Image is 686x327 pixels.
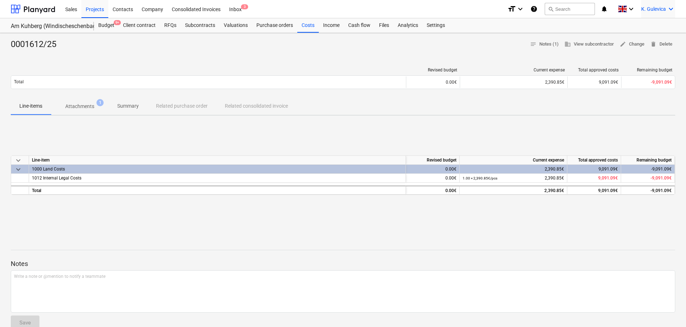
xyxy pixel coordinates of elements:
[507,5,516,13] i: format_size
[651,80,672,85] span: -9,091.09€
[617,39,647,50] button: Change
[14,79,24,85] p: Total
[567,156,621,165] div: Total approved costs
[527,39,562,50] button: Notes (1)
[667,5,675,13] i: keyboard_arrow_down
[11,23,85,30] div: Am Kuhberg (Windischeschenbach)
[601,5,608,13] i: notifications
[564,40,614,48] span: View subcontractor
[463,176,497,180] small: 1.00 × 2,390.85€ / pcs
[621,156,675,165] div: Remaining budget
[627,5,635,13] i: keyboard_arrow_down
[463,174,564,183] div: 2,390.85€
[650,176,672,181] span: -9,091.09€
[641,6,666,12] span: K. Gulevica
[14,165,23,174] span: keyboard_arrow_down
[620,41,626,47] span: edit
[96,99,104,106] span: 1
[406,165,460,174] div: 0.00€
[548,6,554,12] span: search
[406,156,460,165] div: Revised budget
[219,18,252,33] a: Valuations
[624,67,672,73] div: Remaining budget
[181,18,219,33] a: Subcontracts
[406,76,460,88] div: 0.00€
[620,40,644,48] span: Change
[29,156,406,165] div: Line-item
[422,18,449,33] a: Settings
[297,18,319,33] a: Costs
[530,41,536,47] span: notes
[241,4,248,9] span: 3
[516,5,525,13] i: keyboard_arrow_down
[463,80,564,85] div: 2,390.85€
[530,40,559,48] span: Notes (1)
[14,156,23,165] span: keyboard_arrow_down
[119,18,160,33] a: Client contract
[567,165,621,174] div: 9,091.09€
[11,39,62,50] div: 0001612/25
[65,103,94,110] p: Attachments
[19,102,42,110] p: Line-items
[571,67,619,73] div: Total approved costs
[545,3,595,15] button: Search
[650,40,672,48] span: Delete
[252,18,297,33] a: Purchase orders
[564,41,571,47] span: business
[463,186,564,195] div: 2,390.85€
[32,165,403,173] div: 1000 Land Costs
[32,176,81,181] span: 1012 Internal Legal Costs
[11,260,675,268] p: Notes
[621,186,675,195] div: -9,091.09€
[647,39,675,50] button: Delete
[319,18,344,33] a: Income
[650,41,657,47] span: delete
[94,18,119,33] div: Budget
[375,18,393,33] a: Files
[621,165,675,174] div: -9,091.09€
[463,165,564,174] div: 2,390.85€
[409,67,457,73] div: Revised budget
[393,18,422,33] a: Analytics
[114,20,121,25] span: 9+
[460,156,567,165] div: Current expense
[463,67,565,73] div: Current expense
[117,102,139,110] p: Summary
[94,18,119,33] a: Budget9+
[406,186,460,195] div: 0.00€
[406,174,460,183] div: 0.00€
[530,5,538,13] i: Knowledge base
[562,39,617,50] button: View subcontractor
[29,186,406,195] div: Total
[344,18,375,33] a: Cash flow
[567,76,621,88] div: 9,091.09€
[650,293,686,327] iframe: Chat Widget
[160,18,181,33] a: RFQs
[567,186,621,195] div: 9,091.09€
[598,176,618,181] span: 9,091.09€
